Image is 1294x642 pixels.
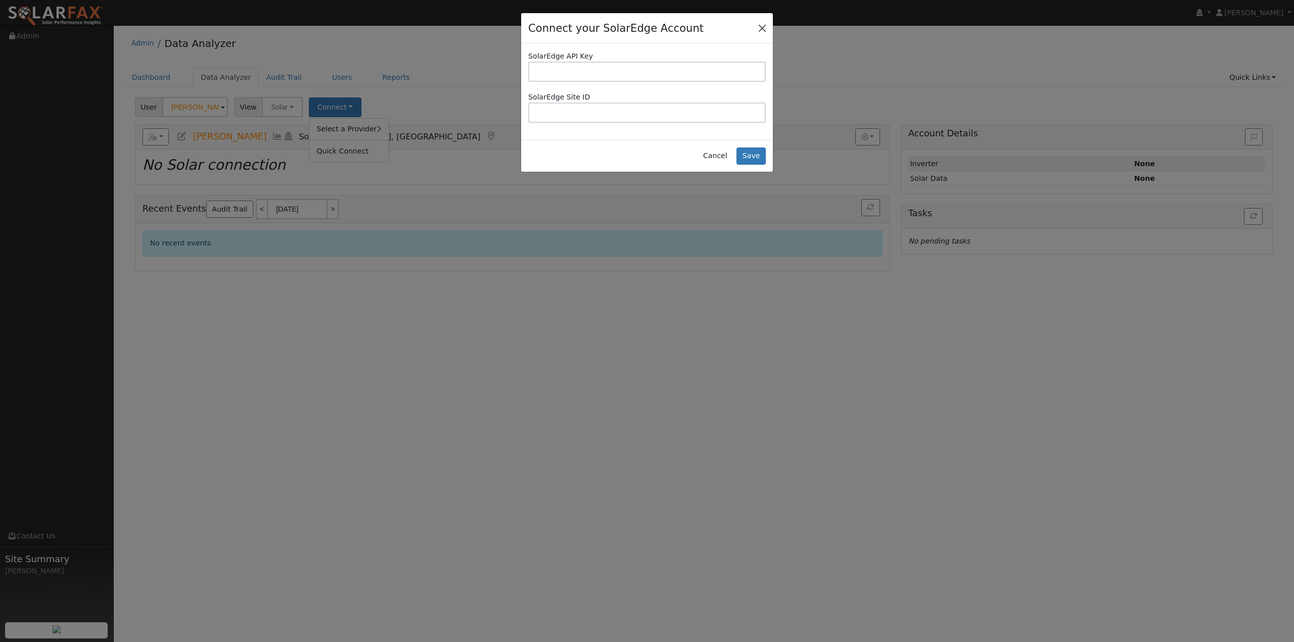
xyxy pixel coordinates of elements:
[528,51,593,62] label: SolarEdge API Key
[755,21,769,35] button: Close
[528,92,590,103] label: SolarEdge Site ID
[697,147,733,165] button: Cancel
[736,147,766,165] button: Save
[528,20,704,36] h4: Connect your SolarEdge Account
